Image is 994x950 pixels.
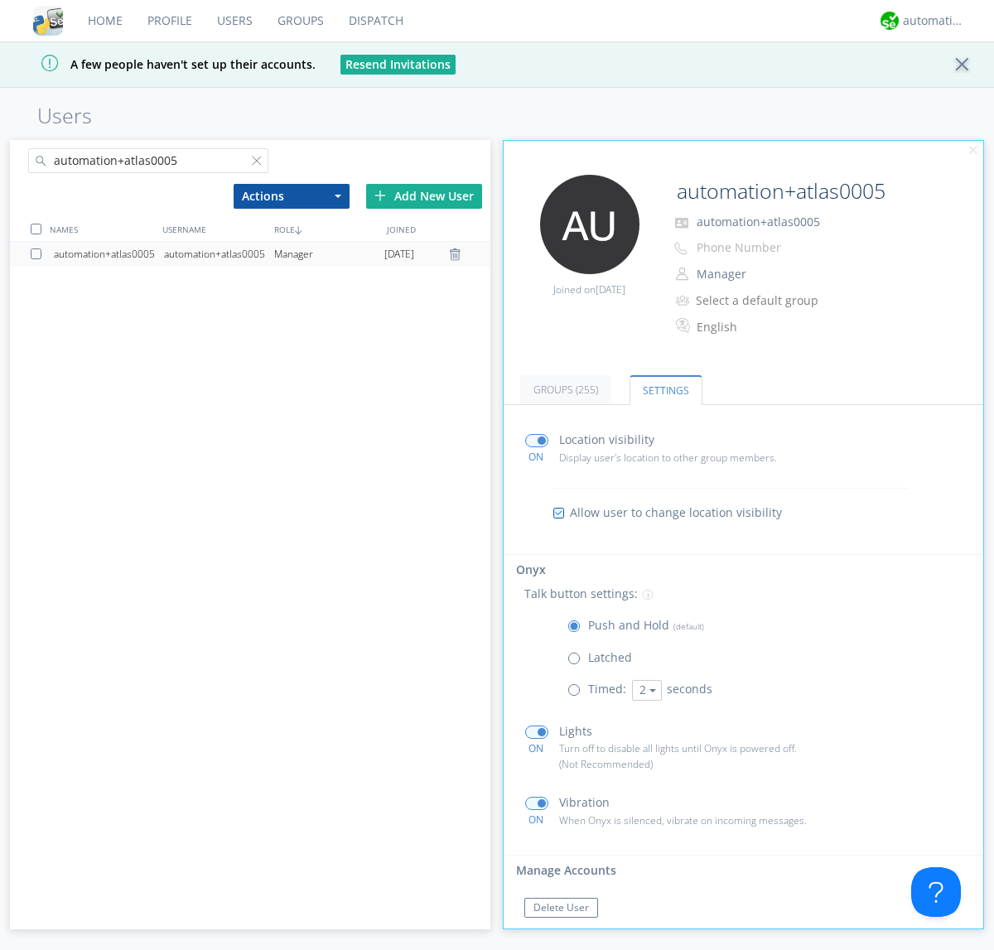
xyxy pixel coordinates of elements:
img: d2d01cd9b4174d08988066c6d424eccd [881,12,899,30]
button: Actions [234,184,350,209]
img: plus.svg [374,190,386,201]
iframe: Toggle Customer Support [911,867,961,917]
a: Settings [630,375,702,405]
img: person-outline.svg [676,268,688,281]
div: automation+atlas [903,12,965,29]
span: [DATE] [384,242,414,267]
a: Groups (255) [520,375,611,404]
div: automation+atlas0005 [54,242,164,267]
img: cddb5a64eb264b2086981ab96f4c1ba7 [33,6,63,36]
span: [DATE] [596,282,625,297]
input: Name [670,175,938,208]
div: Select a default group [696,292,834,309]
p: Lights [559,722,592,740]
p: Vibration [559,793,610,812]
span: seconds [667,681,712,697]
button: Resend Invitations [340,55,456,75]
div: ROLE [270,217,382,241]
p: Talk button settings: [524,585,638,603]
p: Turn off to disable all lights until Onyx is powered off. [559,740,834,756]
button: Delete User [524,898,598,918]
img: cancel.svg [967,145,979,157]
div: NAMES [46,217,157,241]
div: ON [518,741,555,755]
div: JOINED [383,217,495,241]
div: Manager [274,242,384,267]
div: ON [518,813,555,827]
p: Timed: [588,680,626,698]
button: 2 [632,680,662,701]
div: ON [518,450,555,464]
span: Joined on [553,282,625,297]
button: Manager [691,263,856,286]
div: automation+atlas0005 [164,242,274,267]
p: Push and Hold [588,616,704,634]
p: Display user's location to other group members. [559,450,834,465]
p: Location visibility [559,431,654,449]
div: USERNAME [158,217,270,241]
input: Search users [28,148,268,173]
div: Add New User [366,184,482,209]
span: Allow user to change location visibility [570,504,782,521]
img: phone-outline.svg [674,242,688,255]
p: Latched [588,649,632,667]
a: automation+atlas0005automation+atlas0005Manager[DATE] [10,242,490,267]
img: In groups with Translation enabled, this user's messages will be automatically translated to and ... [676,316,692,335]
div: English [697,319,835,335]
p: (Not Recommended) [559,756,834,772]
img: 373638.png [540,175,639,274]
p: When Onyx is silenced, vibrate on incoming messages. [559,813,834,828]
span: (default) [669,620,704,632]
span: A few people haven't set up their accounts. [12,56,316,72]
img: icon-alert-users-thin-outline.svg [676,289,692,311]
span: automation+atlas0005 [697,214,820,229]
